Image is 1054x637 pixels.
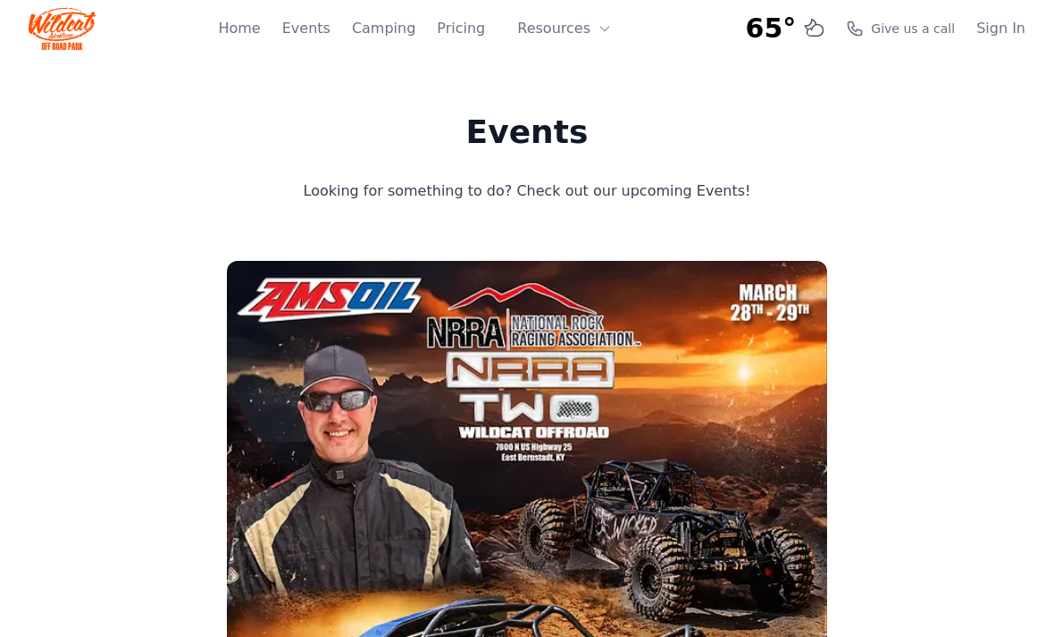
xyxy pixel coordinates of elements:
a: Sign In [976,18,1025,39]
a: Give us a call [846,20,955,38]
button: Resources [506,11,623,46]
h1: Events [231,114,823,150]
a: Events [282,18,330,39]
a: Camping [352,18,415,39]
a: Home [218,18,260,39]
img: Wildcat Logo [29,7,96,50]
p: Looking for something to do? Check out our upcoming Events! [231,179,823,204]
span: Give us a call [871,20,955,38]
span: 65° [746,13,797,45]
a: Pricing [437,18,485,39]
